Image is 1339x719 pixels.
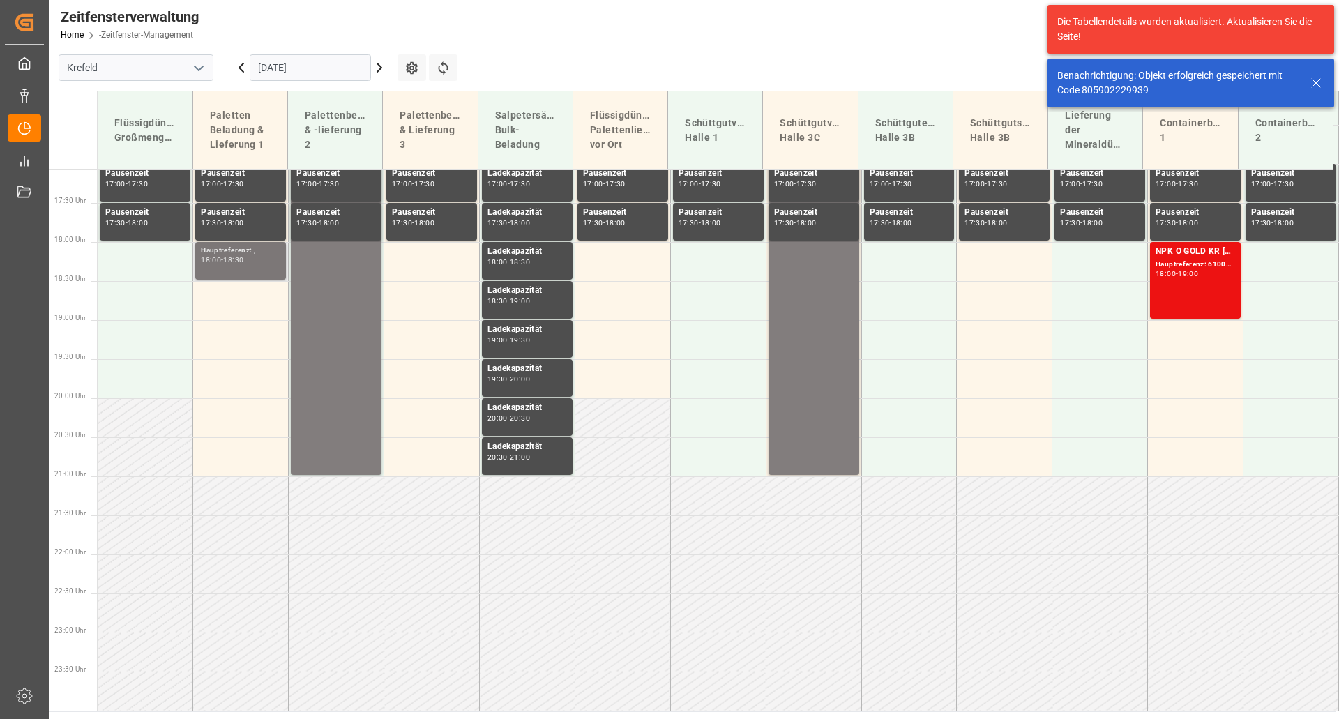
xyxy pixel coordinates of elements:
[221,218,223,227] font: -
[221,255,223,264] font: -
[510,218,530,227] font: 18:00
[964,179,985,188] font: 17:00
[223,179,243,188] font: 17:30
[201,168,245,178] font: Pausenzeit
[1057,16,1312,42] font: Die Tabellendetails wurden aktualisiert. Aktualisieren Sie die Seite!
[870,218,890,227] font: 17:30
[114,117,220,143] font: Flüssigdünger-Großmengenlieferung
[54,470,86,478] font: 21:00 Uhr
[414,179,434,188] font: 17:30
[487,246,543,256] font: Ladekapazität
[201,246,255,254] font: Hauptreferenz: ,
[126,218,128,227] font: -
[414,218,434,227] font: 18:00
[1060,207,1104,217] font: Pausenzeit
[1060,179,1080,188] font: 17:00
[487,285,543,295] font: Ladekapazität
[188,57,209,79] button: Menü öffnen
[1057,70,1283,96] font: Benachrichtigung: Objekt erfolgreich gespeichert mit Code 805902229939
[1176,218,1178,227] font: -
[61,30,84,40] a: Home
[985,179,987,188] font: -
[796,218,817,227] font: 18:00
[590,109,676,150] font: Flüssigdünger-Palettenlieferung vor Ort
[54,509,86,517] font: 21:30 Uhr
[400,109,487,150] font: Palettenbeladung & Lieferung 3
[487,453,508,462] font: 20:30
[201,179,221,188] font: 17:00
[54,626,86,634] font: 23:00 Uhr
[54,353,86,361] font: 19:30 Uhr
[774,168,818,178] font: Pausenzeit
[701,218,721,227] font: 18:00
[296,218,317,227] font: 17:30
[495,109,568,150] font: Salpetersäure-Bulk-Beladung
[987,218,1007,227] font: 18:00
[59,54,213,81] input: Zum Suchen/Auswählen eingeben
[699,218,701,227] font: -
[1156,246,1304,256] font: NPK O GOLD KR [DATE] 25kg (x60) IT
[605,218,626,227] font: 18:00
[223,255,243,264] font: 18:30
[796,179,817,188] font: 17:30
[250,54,371,81] input: TT.MM.JJJJ
[508,296,510,305] font: -
[508,414,510,423] font: -
[1080,218,1082,227] font: -
[679,218,699,227] font: 17:30
[1156,260,1300,268] font: Hauptreferenz: 6100001653, 2000001326
[1251,207,1295,217] font: Pausenzeit
[128,218,148,227] font: 18:00
[54,236,86,243] font: 18:00 Uhr
[1060,218,1080,227] font: 17:30
[679,179,699,188] font: 17:00
[970,117,1095,143] font: Schüttgutschiffentladung Halle 3B
[875,117,973,143] font: Schüttgutentladung Halle 3B
[508,374,510,384] font: -
[487,257,508,266] font: 18:00
[223,218,243,227] font: 18:00
[1080,179,1082,188] font: -
[870,179,890,188] font: 17:00
[508,257,510,266] font: -
[201,218,221,227] font: 17:30
[317,179,319,188] font: -
[126,179,128,188] font: -
[392,218,412,227] font: 17:30
[583,207,627,217] font: Pausenzeit
[774,179,794,188] font: 17:00
[487,441,543,451] font: Ladekapazität
[392,207,436,217] font: Pausenzeit
[54,314,86,321] font: 19:00 Uhr
[487,414,508,423] font: 20:00
[1178,179,1198,188] font: 17:30
[201,255,221,264] font: 18:00
[603,179,605,188] font: -
[510,374,530,384] font: 20:00
[794,218,796,227] font: -
[510,414,530,423] font: 20:30
[1273,218,1294,227] font: 18:00
[1156,168,1200,178] font: Pausenzeit
[794,179,796,188] font: -
[870,207,914,217] font: Pausenzeit
[510,453,530,462] font: 21:00
[1065,109,1186,150] font: Lieferung der Mineraldüngerproduktion
[54,587,86,595] font: 22:30 Uhr
[319,218,339,227] font: 18:00
[392,168,436,178] font: Pausenzeit
[54,665,86,673] font: 23:30 Uhr
[319,179,339,188] font: 17:30
[1178,218,1198,227] font: 18:00
[54,548,86,556] font: 22:00 Uhr
[605,179,626,188] font: 17:30
[105,207,149,217] font: Pausenzeit
[1176,269,1178,278] font: -
[889,179,891,188] font: -
[679,168,723,178] font: Pausenzeit
[296,207,340,217] font: Pausenzeit
[305,109,393,150] font: Palettenbeladung & -lieferung 2
[508,179,510,188] font: -
[870,168,914,178] font: Pausenzeit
